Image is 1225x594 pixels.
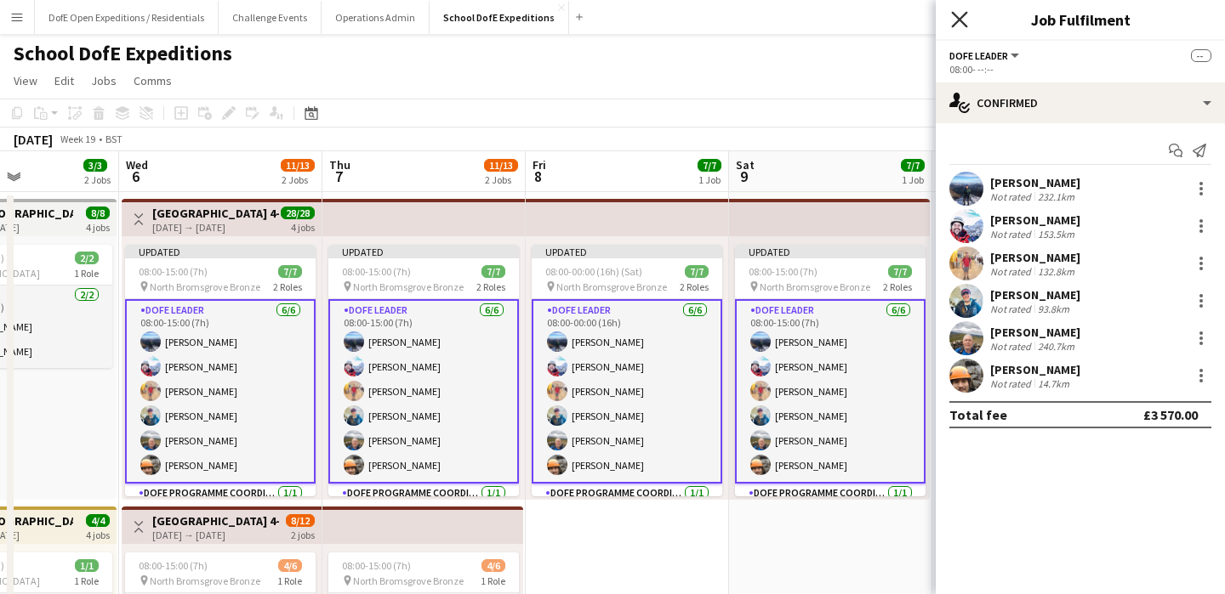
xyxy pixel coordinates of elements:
div: [PERSON_NAME] [990,175,1080,190]
app-card-role: DofE Programme Coordinator1/1 [125,484,316,541]
span: North Bromsgrove Bronze [556,280,667,293]
span: DofE Leader [949,49,1008,62]
div: Updated [532,245,722,258]
app-card-role: DofE Programme Coordinator1/1 [328,484,519,541]
span: 08:00-15:00 (7h) [749,265,818,278]
div: 14.7km [1034,377,1073,390]
div: 08:00- --:-- [949,63,1211,76]
div: 4 jobs [86,219,110,234]
span: Edit [54,73,74,88]
span: 08:00-00:00 (16h) (Sat) [545,265,642,278]
div: 232.1km [1034,190,1078,203]
span: Thu [329,157,350,173]
div: Updated [735,245,926,258]
div: BST [105,133,122,145]
div: [DATE] → [DATE] [152,221,279,234]
div: 1 Job [902,173,924,186]
div: Not rated [990,190,1034,203]
app-job-card: Updated08:00-15:00 (7h)7/7 North Bromsgrove Bronze2 RolesDofE Leader6/608:00-15:00 (7h)[PERSON_NA... [125,245,316,496]
app-card-role: DofE Programme Coordinator1/1 [532,484,722,541]
span: 8/12 [286,514,315,527]
app-job-card: Updated08:00-15:00 (7h)7/7 North Bromsgrove Bronze2 RolesDofE Leader6/608:00-15:00 (7h)[PERSON_NA... [328,245,519,496]
div: 153.5km [1034,228,1078,240]
span: North Bromsgrove Bronze [760,280,870,293]
app-card-role: DofE Leader6/608:00-15:00 (7h)[PERSON_NAME][PERSON_NAME][PERSON_NAME][PERSON_NAME][PERSON_NAME][P... [328,299,519,484]
span: 4/6 [278,559,302,572]
app-job-card: Updated08:00-00:00 (16h) (Sat)7/7 North Bromsgrove Bronze2 RolesDofE Leader6/608:00-00:00 (16h)[P... [532,245,722,496]
div: £3 570.00 [1143,406,1198,423]
h3: Job Fulfilment [936,8,1225,31]
div: 132.8km [1034,265,1078,278]
span: Sat [736,157,755,173]
span: 1/1 [75,559,99,572]
div: Not rated [990,265,1034,278]
div: Not rated [990,340,1034,353]
span: 8/8 [86,206,110,219]
div: [DATE] [14,131,53,148]
div: Confirmed [936,82,1225,123]
span: 4/6 [481,559,505,572]
button: Challenge Events [219,1,322,34]
span: 08:00-15:00 (7h) [342,265,411,278]
span: 7 [327,167,350,186]
div: Not rated [990,377,1034,390]
div: 4 jobs [86,527,110,541]
span: 8 [530,167,546,186]
span: 2 Roles [680,280,709,293]
span: 1 Role [74,574,99,587]
span: 7/7 [888,265,912,278]
div: 2 Jobs [84,173,111,186]
span: North Bromsgrove Bronze [150,280,260,293]
span: 2/2 [75,252,99,264]
span: 11/13 [281,159,315,172]
div: Not rated [990,303,1034,315]
span: 08:00-15:00 (7h) [342,559,411,572]
div: Updated [125,245,316,258]
div: [DATE] → [DATE] [152,529,279,541]
span: 1 Role [277,574,302,587]
span: Wed [126,157,148,173]
div: 93.8km [1034,303,1073,315]
h3: [GEOGRAPHIC_DATA] 4-day Bronze [152,206,279,221]
button: Operations Admin [322,1,430,34]
div: Updated08:00-15:00 (7h)7/7 North Bromsgrove Bronze2 RolesDofE Leader6/608:00-15:00 (7h)[PERSON_NA... [735,245,926,496]
a: Edit [48,70,81,92]
span: 08:00-15:00 (7h) [139,559,208,572]
span: 1 Role [74,267,99,280]
span: 3/3 [83,159,107,172]
div: 4 jobs [291,219,315,234]
div: [PERSON_NAME] [990,250,1080,265]
div: [PERSON_NAME] [990,362,1080,377]
span: -- [1191,49,1211,62]
div: [PERSON_NAME] [990,325,1080,340]
span: 7/7 [901,159,925,172]
button: DofE Leader [949,49,1022,62]
span: 6 [123,167,148,186]
span: 08:00-15:00 (7h) [139,265,208,278]
h3: [GEOGRAPHIC_DATA] 4-day Bronze [152,513,279,529]
button: DofE Open Expeditions / Residentials [35,1,219,34]
div: 2 jobs [291,527,315,541]
a: Comms [127,70,179,92]
div: [PERSON_NAME] [990,287,1080,303]
span: 2 Roles [883,280,912,293]
app-card-role: DofE Leader6/608:00-15:00 (7h)[PERSON_NAME][PERSON_NAME][PERSON_NAME][PERSON_NAME][PERSON_NAME][P... [125,299,316,484]
div: 2 Jobs [485,173,517,186]
span: 28/28 [281,206,315,219]
span: 4/4 [86,514,110,527]
span: North Bromsgrove Bronze [150,574,260,587]
div: 240.7km [1034,340,1078,353]
span: 2 Roles [476,280,505,293]
span: 7/7 [481,265,505,278]
div: [PERSON_NAME] [990,212,1080,228]
span: Comms [134,73,172,88]
a: View [7,70,44,92]
app-card-role: DofE Leader6/608:00-15:00 (7h)[PERSON_NAME][PERSON_NAME][PERSON_NAME][PERSON_NAME][PERSON_NAME][P... [735,299,926,484]
span: North Bromsgrove Bronze [353,280,464,293]
span: North Bromsgrove Bronze [353,574,464,587]
span: 7/7 [685,265,709,278]
span: Jobs [91,73,117,88]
